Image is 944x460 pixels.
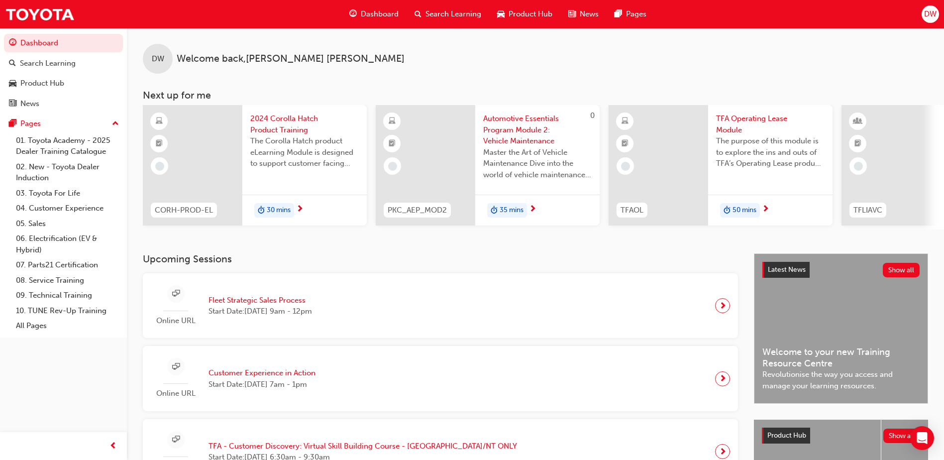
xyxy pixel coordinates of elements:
span: TFAOL [621,205,643,216]
span: Welcome to your new Training Resource Centre [762,346,920,369]
span: 30 mins [267,205,291,216]
span: learningResourceType_ELEARNING-icon [156,115,163,128]
span: booktick-icon [622,137,629,150]
span: guage-icon [349,8,357,20]
span: Product Hub [767,431,806,440]
span: search-icon [9,59,16,68]
span: pages-icon [615,8,622,20]
span: TFA - Customer Discovery: Virtual Skill Building Course - [GEOGRAPHIC_DATA]/NT ONLY [209,441,517,452]
a: Online URLFleet Strategic Sales ProcessStart Date:[DATE] 9am - 12pm [151,281,730,331]
span: duration-icon [491,204,498,217]
span: Product Hub [509,8,552,20]
span: DW [924,8,937,20]
span: Welcome back , [PERSON_NAME] [PERSON_NAME] [177,53,405,65]
div: News [20,98,39,110]
button: Show all [883,429,921,443]
span: next-icon [719,372,727,386]
span: Search Learning [425,8,481,20]
span: duration-icon [724,204,731,217]
span: booktick-icon [854,137,861,150]
span: next-icon [719,299,727,313]
span: TFLIAVC [853,205,882,216]
span: Online URL [151,388,201,399]
button: DW [922,5,939,23]
span: Start Date: [DATE] 7am - 1pm [209,379,315,390]
span: next-icon [529,205,536,214]
a: Online URLCustomer Experience in ActionStart Date:[DATE] 7am - 1pm [151,354,730,403]
a: 05. Sales [12,216,123,231]
span: learningResourceType_ELEARNING-icon [389,115,396,128]
span: PKC_AEP_MOD2 [388,205,447,216]
span: search-icon [415,8,421,20]
a: 09. Technical Training [12,288,123,303]
span: DW [152,53,164,65]
span: car-icon [497,8,505,20]
span: 2024 Corolla Hatch Product Training [250,113,359,135]
h3: Next up for me [127,90,944,101]
span: learningRecordVerb_NONE-icon [621,162,630,171]
a: Product Hub [4,74,123,93]
span: 0 [590,111,595,120]
span: next-icon [719,445,727,459]
span: learningResourceType_INSTRUCTOR_LED-icon [854,115,861,128]
span: learningRecordVerb_NONE-icon [854,162,863,171]
a: news-iconNews [560,4,607,24]
span: CORH-PROD-EL [155,205,213,216]
span: news-icon [568,8,576,20]
span: pages-icon [9,119,16,128]
span: learningRecordVerb_NONE-icon [155,162,164,171]
a: News [4,95,123,113]
span: learningResourceType_ELEARNING-icon [622,115,629,128]
a: 07. Parts21 Certification [12,257,123,273]
span: Master the Art of Vehicle Maintenance Dive into the world of vehicle maintenance with this compre... [483,147,592,181]
a: pages-iconPages [607,4,654,24]
span: 50 mins [733,205,756,216]
span: TFA Operating Lease Module [716,113,825,135]
button: Pages [4,115,123,133]
a: Product HubShow all [762,428,920,444]
span: up-icon [112,117,119,130]
span: The purpose of this module is to explore the ins and outs of TFA’s Operating Lease product. In th... [716,135,825,169]
a: 04. Customer Experience [12,201,123,216]
a: car-iconProduct Hub [489,4,560,24]
a: Search Learning [4,54,123,73]
span: The Corolla Hatch product eLearning Module is designed to support customer facing sales staff wit... [250,135,359,169]
span: Revolutionise the way you access and manage your learning resources. [762,369,920,391]
span: sessionType_ONLINE_URL-icon [172,288,180,300]
span: Customer Experience in Action [209,367,315,379]
span: next-icon [296,205,304,214]
a: guage-iconDashboard [341,4,407,24]
button: Show all [883,263,920,277]
a: Latest NewsShow allWelcome to your new Training Resource CentreRevolutionise the way you access a... [754,253,928,404]
span: booktick-icon [389,137,396,150]
span: Dashboard [361,8,399,20]
a: Latest NewsShow all [762,262,920,278]
a: 02. New - Toyota Dealer Induction [12,159,123,186]
span: news-icon [9,100,16,109]
span: Automotive Essentials Program Module 2: Vehicle Maintenance [483,113,592,147]
span: next-icon [762,205,769,214]
span: sessionType_ONLINE_URL-icon [172,361,180,373]
div: Pages [20,118,41,129]
span: car-icon [9,79,16,88]
span: Pages [626,8,646,20]
a: 0PKC_AEP_MOD2Automotive Essentials Program Module 2: Vehicle MaintenanceMaster the Art of Vehicle... [376,105,600,226]
span: Latest News [768,265,806,274]
span: Fleet Strategic Sales Process [209,295,312,306]
img: Trak [5,3,75,25]
span: learningRecordVerb_NONE-icon [388,162,397,171]
span: Online URL [151,315,201,327]
h3: Upcoming Sessions [143,253,738,265]
a: 10. TUNE Rev-Up Training [12,303,123,319]
span: News [580,8,599,20]
span: guage-icon [9,39,16,48]
span: Start Date: [DATE] 9am - 12pm [209,306,312,317]
span: sessionType_ONLINE_URL-icon [172,434,180,446]
a: Dashboard [4,34,123,52]
a: 03. Toyota For Life [12,186,123,201]
a: 06. Electrification (EV & Hybrid) [12,231,123,257]
span: duration-icon [258,204,265,217]
a: search-iconSearch Learning [407,4,489,24]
